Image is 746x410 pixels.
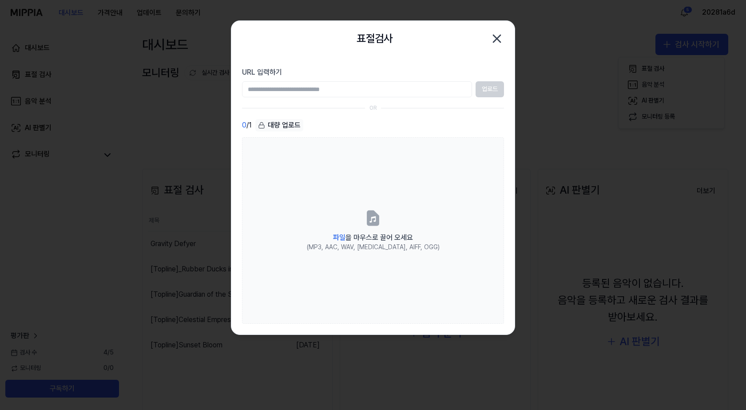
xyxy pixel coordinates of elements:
button: 대량 업로드 [255,119,303,132]
span: 0 [242,120,246,131]
h2: 표절검사 [357,30,393,47]
span: 파일 [333,233,345,242]
span: 을 마우스로 끌어 오세요 [333,233,413,242]
label: URL 입력하기 [242,67,504,78]
div: (MP3, AAC, WAV, [MEDICAL_DATA], AIFF, OGG) [307,243,440,252]
div: OR [369,104,377,112]
div: / 1 [242,119,252,132]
